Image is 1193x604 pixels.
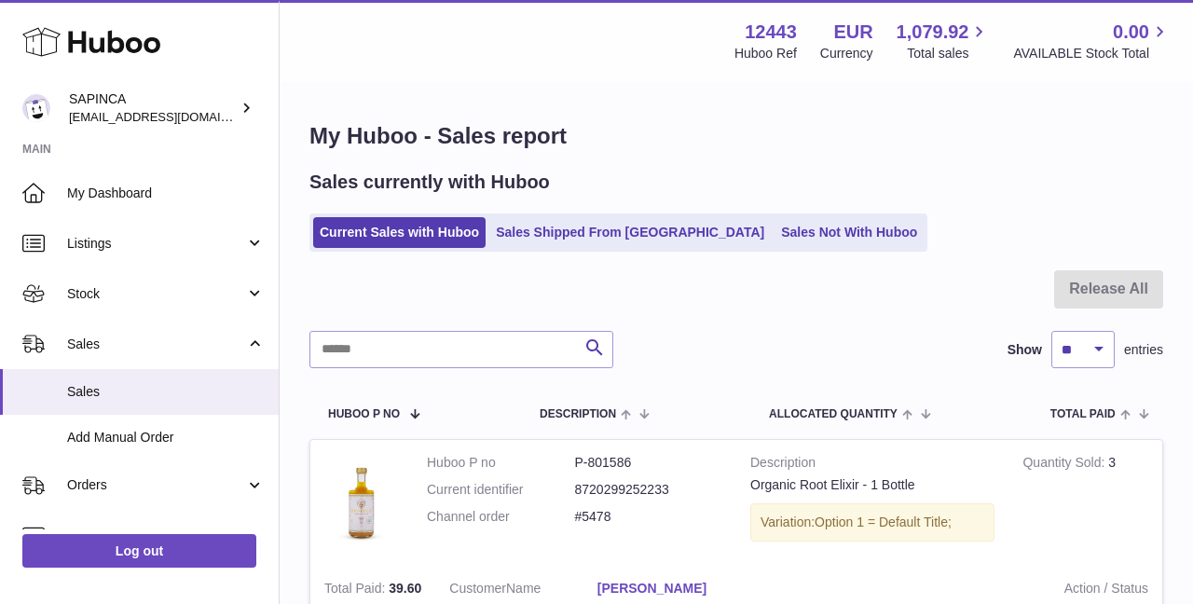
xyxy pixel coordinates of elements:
span: Sales [67,336,245,353]
dd: 8720299252233 [575,481,723,499]
strong: Total Paid [324,581,389,600]
span: AVAILABLE Stock Total [1013,45,1171,62]
span: entries [1124,341,1163,359]
div: SAPINCA [69,90,237,126]
span: 0.00 [1113,20,1149,45]
strong: Action / Status [773,580,1148,602]
dt: Name [449,580,597,602]
td: 3 [1008,440,1162,566]
img: Sapinca-OrganicRootElixir1bottle_nobackground.png [324,454,399,547]
div: Organic Root Elixir - 1 Bottle [750,476,994,494]
span: My Dashboard [67,185,265,202]
div: Currency [820,45,873,62]
span: 39.60 [389,581,421,596]
span: Description [540,408,616,420]
dt: Huboo P no [427,454,575,472]
div: Huboo Ref [734,45,797,62]
div: Variation: [750,503,994,542]
span: Sales [67,383,265,401]
a: Current Sales with Huboo [313,217,486,248]
a: Sales Shipped From [GEOGRAPHIC_DATA] [489,217,771,248]
strong: 12443 [745,20,797,45]
span: Total sales [907,45,990,62]
span: Total paid [1050,408,1116,420]
span: Orders [67,476,245,494]
span: Usage [67,527,265,544]
h2: Sales currently with Huboo [309,170,550,195]
span: Customer [449,581,506,596]
dd: #5478 [575,508,723,526]
a: Sales Not With Huboo [775,217,924,248]
dd: P-801586 [575,454,723,472]
dt: Current identifier [427,481,575,499]
strong: Description [750,454,994,476]
span: Listings [67,235,245,253]
span: 1,079.92 [897,20,969,45]
strong: Quantity Sold [1022,455,1108,474]
a: Log out [22,534,256,568]
h1: My Huboo - Sales report [309,121,1163,151]
a: 1,079.92 Total sales [897,20,991,62]
span: [EMAIL_ADDRESS][DOMAIN_NAME] [69,109,274,124]
span: Option 1 = Default Title; [815,515,952,529]
strong: EUR [833,20,872,45]
label: Show [1008,341,1042,359]
span: ALLOCATED Quantity [769,408,898,420]
img: info@sapinca.com [22,94,50,122]
span: Stock [67,285,245,303]
a: 0.00 AVAILABLE Stock Total [1013,20,1171,62]
span: Add Manual Order [67,429,265,446]
a: [PERSON_NAME] [597,580,746,597]
span: Huboo P no [328,408,400,420]
dt: Channel order [427,508,575,526]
